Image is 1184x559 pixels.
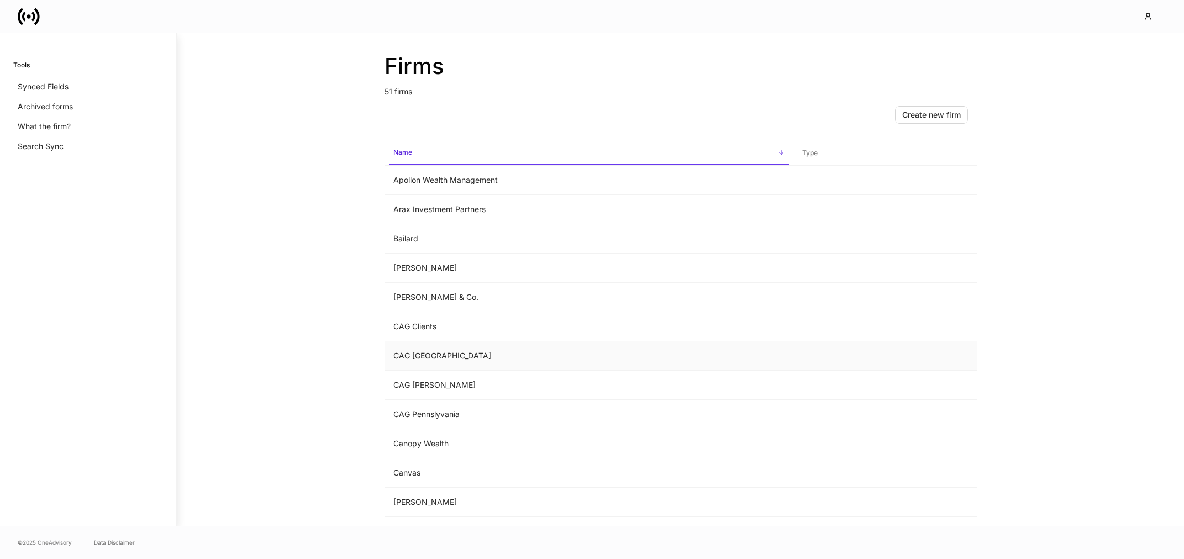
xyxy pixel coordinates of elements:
[385,53,977,80] h2: Firms
[385,429,793,458] td: Canopy Wealth
[385,488,793,517] td: [PERSON_NAME]
[18,101,73,112] p: Archived forms
[13,77,163,97] a: Synced Fields
[385,341,793,371] td: CAG [GEOGRAPHIC_DATA]
[895,106,968,124] button: Create new firm
[393,147,412,157] h6: Name
[13,97,163,117] a: Archived forms
[389,141,789,165] span: Name
[94,538,135,547] a: Data Disclaimer
[385,517,793,546] td: Cerity Partners
[802,147,818,158] h6: Type
[385,312,793,341] td: CAG Clients
[13,60,30,70] h6: Tools
[385,254,793,283] td: [PERSON_NAME]
[18,121,71,132] p: What the firm?
[13,136,163,156] a: Search Sync
[385,400,793,429] td: CAG Pennslyvania
[18,141,64,152] p: Search Sync
[13,117,163,136] a: What the firm?
[385,371,793,400] td: CAG [PERSON_NAME]
[385,458,793,488] td: Canvas
[385,195,793,224] td: Arax Investment Partners
[385,80,977,97] p: 51 firms
[18,81,69,92] p: Synced Fields
[798,142,972,165] span: Type
[385,283,793,312] td: [PERSON_NAME] & Co.
[902,111,961,119] div: Create new firm
[18,538,72,547] span: © 2025 OneAdvisory
[385,166,793,195] td: Apollon Wealth Management
[385,224,793,254] td: Bailard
